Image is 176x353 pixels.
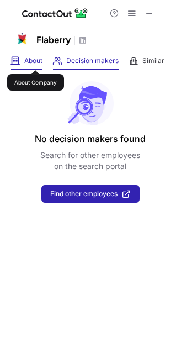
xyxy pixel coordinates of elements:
[67,81,114,125] img: No leads found
[35,132,146,145] header: No decision makers found
[11,27,33,49] img: ac107d724427823dc9f251804c46ecf1
[22,7,88,20] img: ContactOut v5.3.10
[142,56,164,65] span: Similar
[24,56,42,65] span: About
[50,190,118,198] span: Find other employees
[41,185,140,203] button: Find other employees
[40,150,140,172] p: Search for other employees on the search portal
[66,56,119,65] span: Decision makers
[36,33,71,46] h1: Flaberry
